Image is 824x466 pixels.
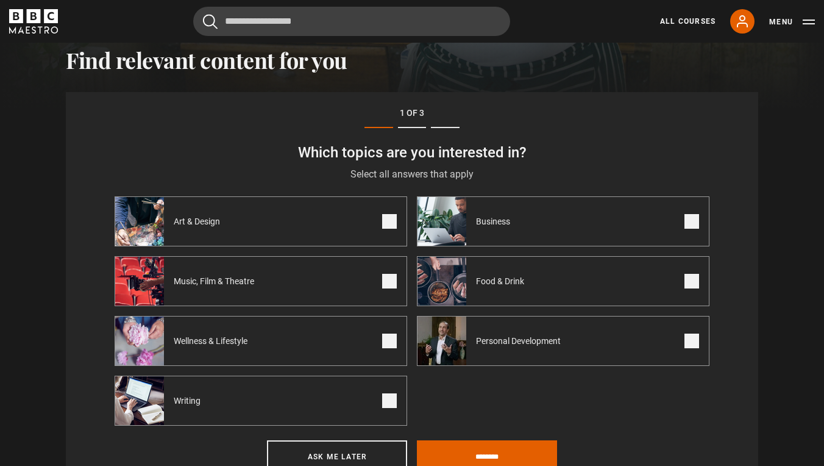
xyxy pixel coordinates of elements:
[115,143,709,162] h3: Which topics are you interested in?
[193,7,510,36] input: Search
[466,335,575,347] span: Personal Development
[203,14,218,29] button: Submit the search query
[115,107,709,120] p: 1 of 3
[164,275,269,287] span: Music, Film & Theatre
[164,215,235,228] span: Art & Design
[466,275,539,287] span: Food & Drink
[66,47,758,73] h2: Find relevant content for you
[164,395,215,407] span: Writing
[660,16,716,27] a: All Courses
[115,167,709,182] p: Select all answers that apply
[164,335,262,347] span: Wellness & Lifestyle
[466,215,525,228] span: Business
[769,16,815,28] button: Toggle navigation
[9,9,58,34] svg: BBC Maestro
